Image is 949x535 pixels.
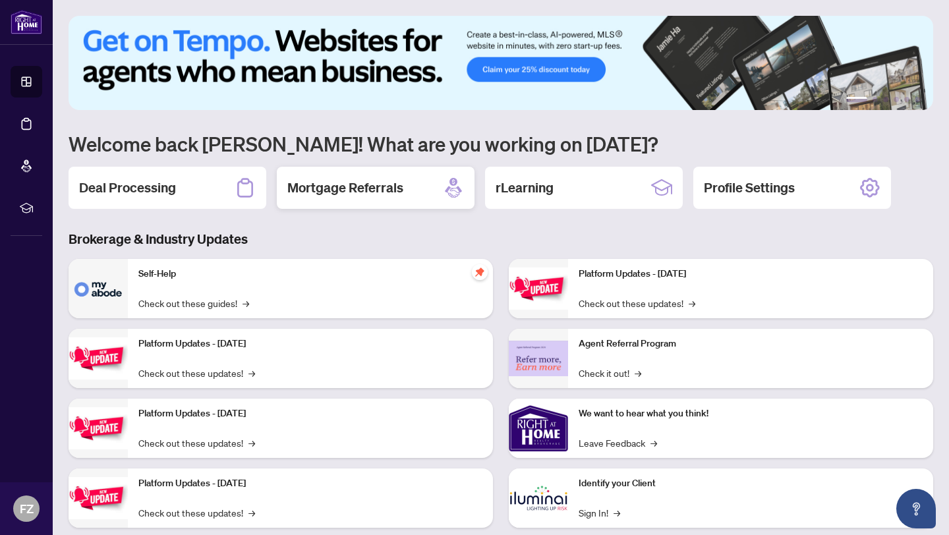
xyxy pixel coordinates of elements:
[69,337,128,379] img: Platform Updates - September 16, 2025
[138,267,482,281] p: Self-Help
[138,436,255,450] a: Check out these updates!→
[138,366,255,380] a: Check out these updates!→
[873,97,878,102] button: 2
[846,97,867,102] button: 1
[509,267,568,309] img: Platform Updates - June 23, 2025
[69,230,933,248] h3: Brokerage & Industry Updates
[579,366,641,380] a: Check it out!→
[704,179,795,197] h2: Profile Settings
[894,97,899,102] button: 4
[138,505,255,520] a: Check out these updates!→
[138,296,249,310] a: Check out these guides!→
[248,436,255,450] span: →
[287,179,403,197] h2: Mortgage Referrals
[69,259,128,318] img: Self-Help
[635,366,641,380] span: →
[579,337,923,351] p: Agent Referral Program
[509,341,568,377] img: Agent Referral Program
[579,296,695,310] a: Check out these updates!→
[579,476,923,491] p: Identify your Client
[496,179,554,197] h2: rLearning
[138,407,482,421] p: Platform Updates - [DATE]
[11,10,42,34] img: logo
[689,296,695,310] span: →
[472,264,488,280] span: pushpin
[509,399,568,458] img: We want to hear what you think!
[896,489,936,528] button: Open asap
[883,97,888,102] button: 3
[248,505,255,520] span: →
[579,436,657,450] a: Leave Feedback→
[138,337,482,351] p: Platform Updates - [DATE]
[509,468,568,528] img: Identify your Client
[69,131,933,156] h1: Welcome back [PERSON_NAME]! What are you working on [DATE]?
[20,499,34,518] span: FZ
[579,407,923,421] p: We want to hear what you think!
[69,16,933,110] img: Slide 0
[243,296,249,310] span: →
[915,97,920,102] button: 6
[69,407,128,449] img: Platform Updates - July 21, 2025
[248,366,255,380] span: →
[650,436,657,450] span: →
[579,505,620,520] a: Sign In!→
[138,476,482,491] p: Platform Updates - [DATE]
[579,267,923,281] p: Platform Updates - [DATE]
[904,97,909,102] button: 5
[614,505,620,520] span: →
[69,477,128,519] img: Platform Updates - July 8, 2025
[79,179,176,197] h2: Deal Processing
